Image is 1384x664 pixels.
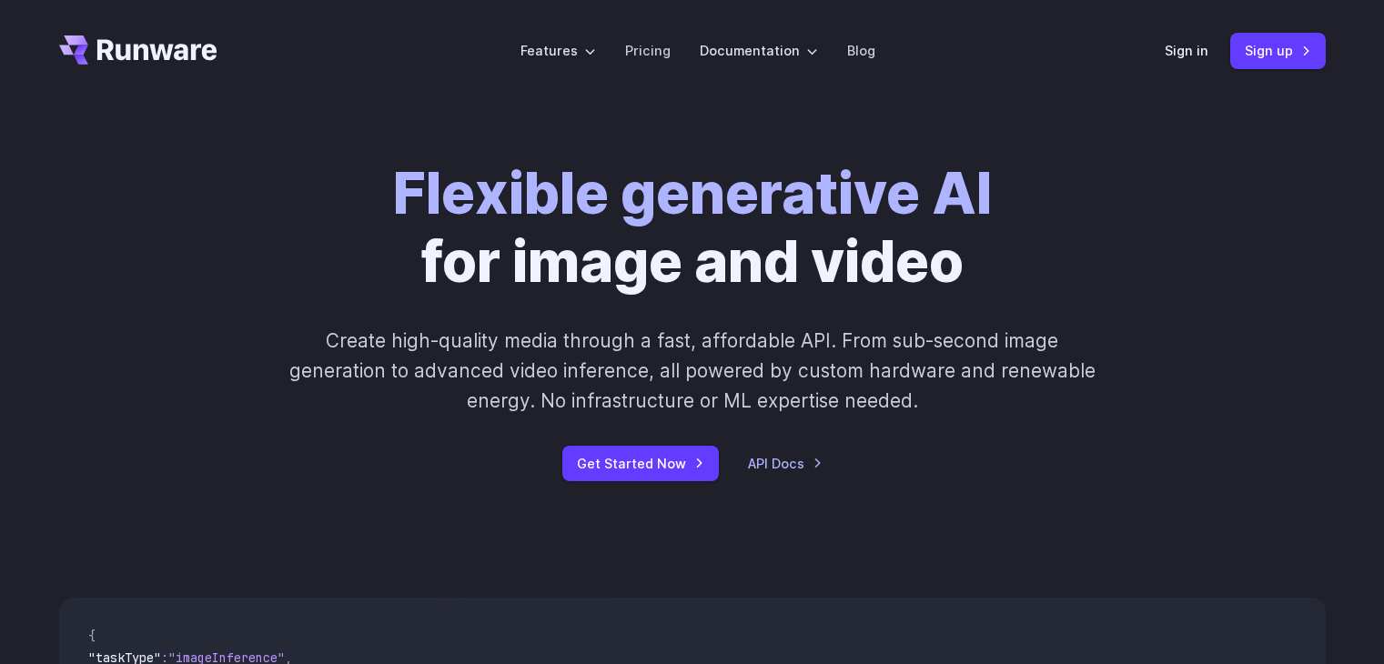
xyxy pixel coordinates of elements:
a: Sign up [1230,33,1326,68]
span: { [88,628,96,644]
a: Go to / [59,35,217,65]
a: Sign in [1165,40,1208,61]
a: API Docs [748,453,823,474]
a: Blog [847,40,875,61]
a: Pricing [625,40,671,61]
p: Create high-quality media through a fast, affordable API. From sub-second image generation to adv... [287,326,1097,417]
a: Get Started Now [562,446,719,481]
label: Documentation [700,40,818,61]
strong: Flexible generative AI [393,159,992,227]
label: Features [520,40,596,61]
h1: for image and video [393,160,992,297]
